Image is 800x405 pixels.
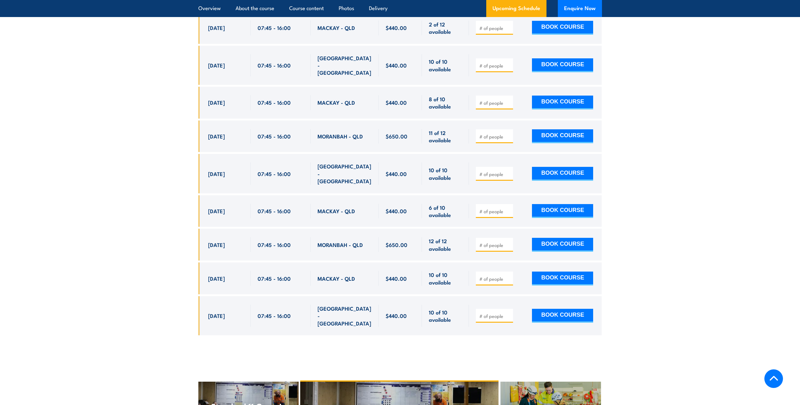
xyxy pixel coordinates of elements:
[208,170,225,177] span: [DATE]
[386,241,407,248] span: $650.00
[208,99,225,106] span: [DATE]
[258,207,291,214] span: 07:45 - 16:00
[429,58,462,73] span: 10 of 10 available
[386,207,407,214] span: $440.00
[318,305,372,327] span: [GEOGRAPHIC_DATA] - [GEOGRAPHIC_DATA]
[429,95,462,110] span: 8 of 10 available
[532,167,593,181] button: BOOK COURSE
[386,62,407,69] span: $440.00
[258,132,291,140] span: 07:45 - 16:00
[318,54,372,76] span: [GEOGRAPHIC_DATA] - [GEOGRAPHIC_DATA]
[258,24,291,31] span: 07:45 - 16:00
[429,271,462,286] span: 10 of 10 available
[208,24,225,31] span: [DATE]
[208,275,225,282] span: [DATE]
[386,312,407,319] span: $440.00
[208,132,225,140] span: [DATE]
[532,272,593,285] button: BOOK COURSE
[318,132,363,140] span: MORANBAH - QLD
[386,24,407,31] span: $440.00
[208,241,225,248] span: [DATE]
[386,132,407,140] span: $650.00
[532,96,593,109] button: BOOK COURSE
[532,129,593,143] button: BOOK COURSE
[258,312,291,319] span: 07:45 - 16:00
[479,133,511,140] input: # of people
[532,204,593,218] button: BOOK COURSE
[258,170,291,177] span: 07:45 - 16:00
[318,162,372,185] span: [GEOGRAPHIC_DATA] - [GEOGRAPHIC_DATA]
[429,166,462,181] span: 10 of 10 available
[386,170,407,177] span: $440.00
[258,62,291,69] span: 07:45 - 16:00
[532,21,593,35] button: BOOK COURSE
[429,237,462,252] span: 12 of 12 available
[429,308,462,323] span: 10 of 10 available
[208,312,225,319] span: [DATE]
[479,100,511,106] input: # of people
[479,25,511,31] input: # of people
[208,207,225,214] span: [DATE]
[318,99,355,106] span: MACKAY - QLD
[429,204,462,219] span: 6 of 10 available
[258,241,291,248] span: 07:45 - 16:00
[532,309,593,323] button: BOOK COURSE
[318,241,363,248] span: MORANBAH - QLD
[532,238,593,252] button: BOOK COURSE
[318,207,355,214] span: MACKAY - QLD
[479,171,511,177] input: # of people
[258,99,291,106] span: 07:45 - 16:00
[258,275,291,282] span: 07:45 - 16:00
[318,24,355,31] span: MACKAY - QLD
[429,129,462,144] span: 11 of 12 available
[532,58,593,72] button: BOOK COURSE
[479,242,511,248] input: # of people
[479,62,511,69] input: # of people
[386,99,407,106] span: $440.00
[479,276,511,282] input: # of people
[318,275,355,282] span: MACKAY - QLD
[429,21,462,35] span: 2 of 12 available
[479,208,511,214] input: # of people
[208,62,225,69] span: [DATE]
[386,275,407,282] span: $440.00
[479,313,511,319] input: # of people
